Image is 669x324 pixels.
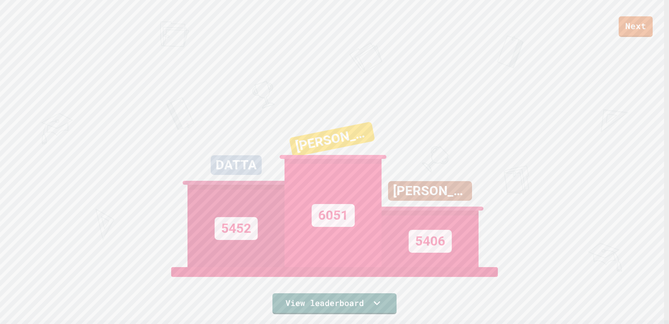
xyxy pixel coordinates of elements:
a: View leaderboard [272,293,397,314]
div: 5406 [409,230,452,253]
div: [PERSON_NAME] [289,122,375,157]
div: 6051 [312,204,355,227]
div: DATTA [211,155,262,175]
a: Next [619,16,653,37]
div: 5452 [215,217,258,240]
div: [PERSON_NAME] [388,181,472,201]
